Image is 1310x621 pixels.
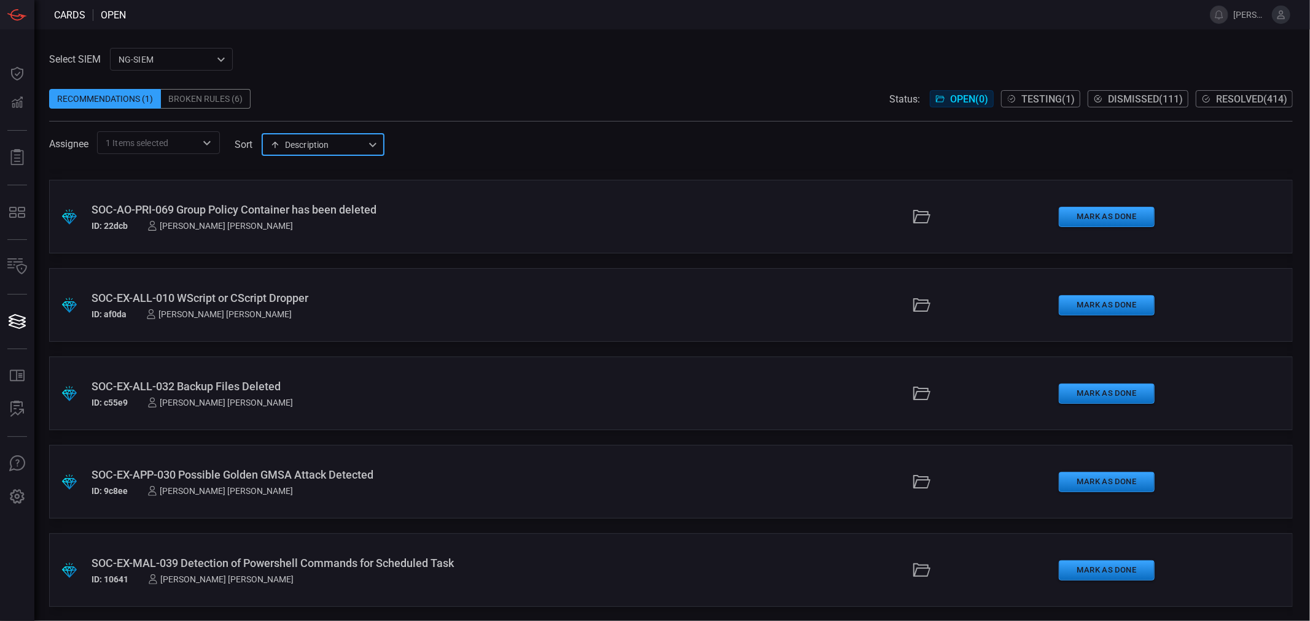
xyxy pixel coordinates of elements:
[92,291,547,304] div: SOC-EX-ALL-010 WScript or CScript Dropper
[1088,90,1188,107] button: Dismissed(111)
[2,395,32,424] button: ALERT ANALYSIS
[950,93,988,105] span: Open ( 0 )
[2,482,32,512] button: Preferences
[889,93,920,105] span: Status:
[2,198,32,227] button: MITRE - Detection Posture
[1001,90,1080,107] button: Testing(1)
[161,89,251,109] div: Broken Rules (6)
[1233,10,1267,20] span: [PERSON_NAME].pajas
[270,139,365,151] div: Description
[235,139,252,150] label: sort
[2,307,32,336] button: Cards
[92,574,128,584] h5: ID: 10641
[92,203,547,216] div: SOC-AO-PRI-069 Group Policy Container has been deleted
[1059,560,1155,580] button: Mark as Done
[1059,295,1155,315] button: Mark as Done
[147,221,293,231] div: [PERSON_NAME] [PERSON_NAME]
[92,380,547,393] div: SOC-EX-ALL-032 Backup Files Deleted
[92,468,547,481] div: SOC-EX-APP-030 Possible Golden GMSA Attack Detected
[49,53,101,65] label: Select SIEM
[106,137,168,149] span: 1 Items selected
[1216,93,1287,105] span: Resolved ( 414 )
[49,138,88,150] span: Assignee
[1059,207,1155,227] button: Mark as Done
[2,59,32,88] button: Dashboard
[2,361,32,391] button: Rule Catalog
[92,486,128,496] h5: ID: 9c8ee
[92,398,128,407] h5: ID: c55e9
[1059,472,1155,492] button: Mark as Done
[101,9,126,21] span: open
[2,252,32,282] button: Inventory
[2,449,32,479] button: Ask Us A Question
[92,221,128,231] h5: ID: 22dcb
[1059,384,1155,404] button: Mark as Done
[92,557,547,569] div: SOC-EX-MAL-039 Detection of Powershell Commands for Scheduled Task
[54,9,85,21] span: Cards
[147,398,293,407] div: [PERSON_NAME] [PERSON_NAME]
[49,89,161,109] div: Recommendations (1)
[147,486,293,496] div: [PERSON_NAME] [PERSON_NAME]
[92,309,127,319] h5: ID: af0da
[930,90,994,107] button: Open(0)
[119,53,213,66] p: NG-SIEM
[146,309,292,319] div: [PERSON_NAME] [PERSON_NAME]
[148,574,294,584] div: [PERSON_NAME] [PERSON_NAME]
[1108,93,1183,105] span: Dismissed ( 111 )
[1196,90,1293,107] button: Resolved(414)
[198,134,216,152] button: Open
[2,88,32,118] button: Detections
[2,143,32,172] button: Reports
[1021,93,1075,105] span: Testing ( 1 )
